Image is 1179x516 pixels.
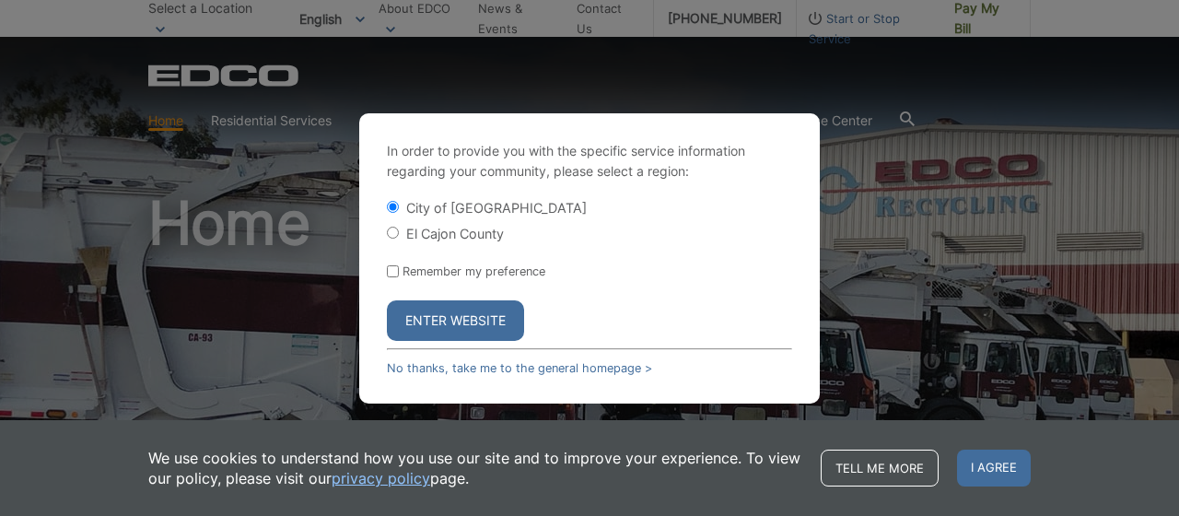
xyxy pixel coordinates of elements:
p: We use cookies to understand how you use our site and to improve your experience. To view our pol... [148,448,802,488]
label: El Cajon County [406,226,504,241]
span: I agree [957,450,1031,487]
a: Tell me more [821,450,939,487]
p: In order to provide you with the specific service information regarding your community, please se... [387,141,792,182]
label: Remember my preference [403,264,545,278]
button: Enter Website [387,300,524,341]
label: City of [GEOGRAPHIC_DATA] [406,200,587,216]
a: privacy policy [332,468,430,488]
a: No thanks, take me to the general homepage > [387,361,652,375]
